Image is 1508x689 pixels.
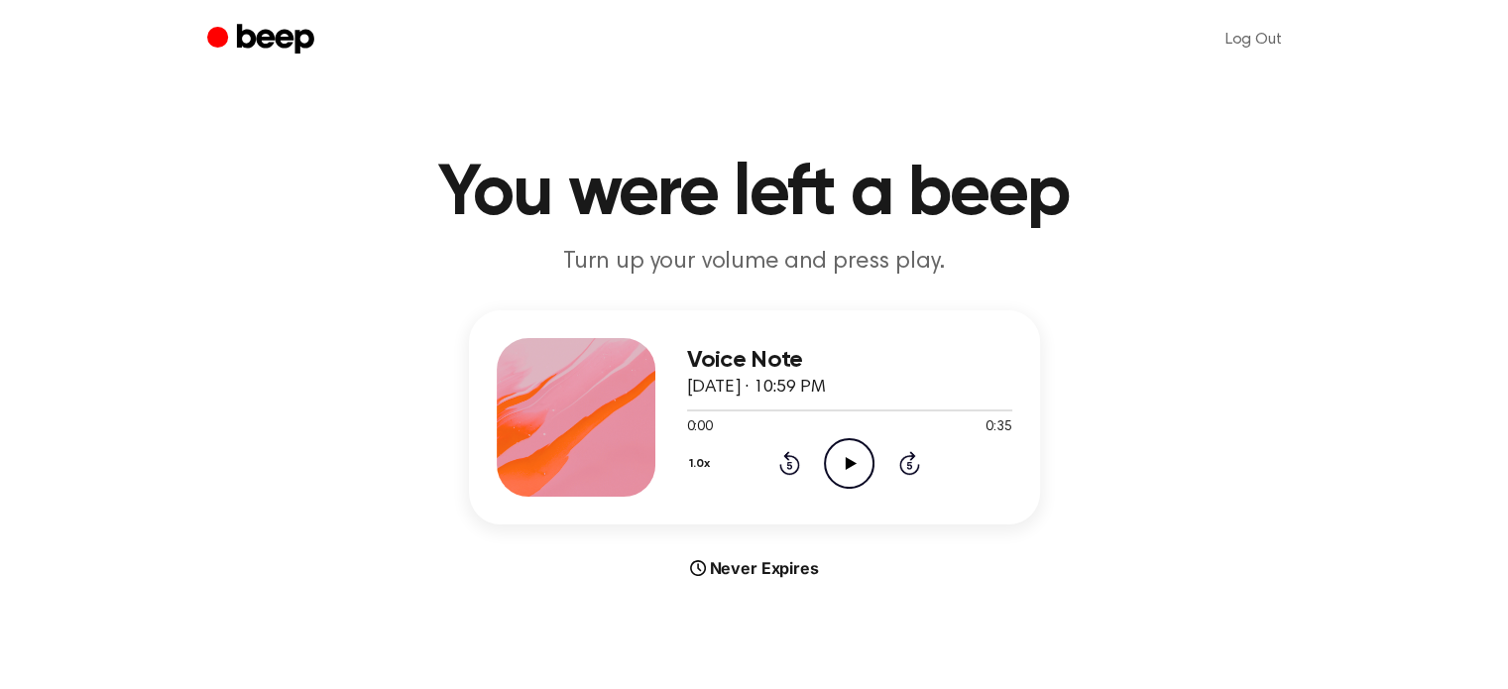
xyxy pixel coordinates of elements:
[687,379,826,397] span: [DATE] · 10:59 PM
[469,556,1040,580] div: Never Expires
[1206,16,1302,63] a: Log Out
[374,246,1135,279] p: Turn up your volume and press play.
[247,159,1262,230] h1: You were left a beep
[687,347,1012,374] h3: Voice Note
[207,21,319,59] a: Beep
[687,417,713,438] span: 0:00
[986,417,1011,438] span: 0:35
[687,447,718,481] button: 1.0x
